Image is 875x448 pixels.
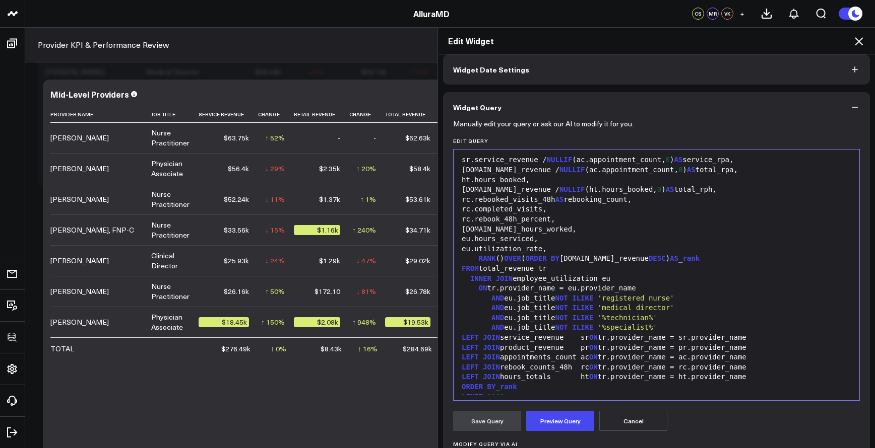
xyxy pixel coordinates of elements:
div: rc.rebooked_visits_48h rebooking_count, [459,195,854,205]
span: ORDER [462,383,483,391]
span: DESC [649,254,666,262]
div: ht.hours_booked, [459,175,854,185]
span: JOIN [483,333,500,341]
span: '%specialist%' [598,323,657,331]
span: BY [551,254,559,262]
button: Widget Query [443,92,870,122]
span: ILIKE [572,323,593,331]
span: AS [687,166,696,174]
span: ORDER [525,254,546,262]
span: ILIKE [572,294,593,302]
div: _ [459,382,854,392]
span: NULLIF [559,166,585,174]
span: FROM [462,264,479,272]
div: rebook_counts_48h rc tr.provider_name = rc.provider_name [459,362,854,372]
div: eu.job_title [459,303,854,313]
div: sr.service_revenue / (ac.appointment_count, ) service_rpa, [459,155,854,165]
div: [DOMAIN_NAME]_revenue / (ac.appointment_count, ) total_rpa, [459,165,854,175]
span: NOT [555,304,568,312]
div: eu.utilization_rate, [459,244,854,254]
span: 0 [666,156,670,164]
span: ON [479,284,487,292]
span: LIMIT [462,393,483,401]
button: Preview Query [526,411,594,431]
span: ILIKE [572,304,593,312]
div: tr.provider_name = eu.provider_name [459,283,854,293]
span: AND [491,294,504,302]
span: NOT [555,314,568,322]
span: ILIKE [572,314,593,322]
span: 0 [678,166,682,174]
span: Widget Date Settings [453,65,529,73]
span: ON [589,372,598,381]
div: ; [459,392,854,402]
button: Cancel [599,411,667,431]
div: [DOMAIN_NAME]_hours_worked, [459,225,854,235]
span: ON [589,343,598,351]
span: '%technician%' [598,314,657,322]
span: LEFT [462,343,479,351]
span: JOIN [483,353,500,361]
span: AND [491,304,504,312]
div: eu.hours_serviced, [459,234,854,244]
span: AND [491,314,504,322]
span: JOIN [495,274,513,282]
span: 'medical director' [598,304,674,312]
span: 0 [657,185,661,193]
span: AS [666,185,674,193]
span: NOT [555,323,568,331]
span: JOIN [483,343,500,351]
button: Save Query [453,411,521,431]
div: employee_utilization eu [459,274,854,284]
div: eu.job_title [459,293,854,304]
span: AS [674,156,682,164]
label: Modify Query via AI [453,441,860,447]
span: JOIN [483,363,500,371]
p: Manually edit your query or ask our AI to modify it for you. [453,120,634,128]
span: NULLIF [559,185,585,193]
span: JOIN [483,372,500,381]
div: hours_totals ht tr.provider_name = ht.provider_name [459,372,854,382]
div: service_revenue sr tr.provider_name = sr.provider_name [459,333,854,343]
div: rc.rebook_48h_percent, [459,214,854,225]
span: AND [491,323,504,331]
div: () ( [DOMAIN_NAME]_revenue ) _ [459,254,854,264]
div: total_revenue tr [459,264,854,274]
span: 'registered nurse' [598,294,674,302]
button: Widget Date Settings [443,54,870,85]
div: eu.job_title [459,323,854,333]
div: product_revenue pr tr.provider_name = pr.provider_name [459,343,854,353]
span: RANK [479,254,496,262]
span: LEFT [462,353,479,361]
div: MR [707,8,719,20]
span: AS [555,195,564,203]
span: rank [682,254,700,262]
div: appointments_count ac tr.provider_name = ac.provider_name [459,352,854,362]
span: + [740,10,744,17]
span: LEFT [462,372,479,381]
span: ON [589,333,598,341]
div: VK [721,8,733,20]
span: 1000 [487,393,505,401]
div: eu.job_title [459,313,854,323]
span: Widget Query [453,103,502,111]
span: NOT [555,294,568,302]
span: NULLIF [547,156,573,164]
div: CS [692,8,704,20]
span: INNER [470,274,491,282]
span: AS [670,254,678,262]
span: ON [589,363,598,371]
h2: Edit Widget [448,35,865,46]
div: rc.completed_visits, [459,204,854,214]
button: + [736,8,748,20]
span: OVER [504,254,521,262]
span: LEFT [462,333,479,341]
span: rank [500,383,517,391]
label: Edit Query [453,138,860,144]
span: LEFT [462,363,479,371]
span: ON [589,353,598,361]
div: [DOMAIN_NAME]_revenue / (ht.hours_booked, ) total_rph, [459,185,854,195]
a: AlluraMD [413,8,450,19]
span: BY [487,383,496,391]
